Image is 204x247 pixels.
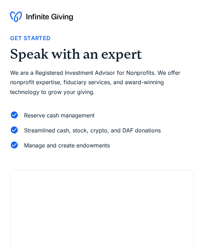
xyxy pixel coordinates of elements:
div: Get Started [10,34,51,43]
h2: Speak with an expert [10,47,194,61]
div: Streamlined cash, stock, crypto, and DAF donations [24,126,161,135]
p: We are a Registered Investment Advisor for Nonprofits. We offer nonprofit expertise, fiduciary se... [10,68,194,97]
div: Manage and create endowments [24,141,110,150]
div: Reserve cash management [24,111,95,120]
